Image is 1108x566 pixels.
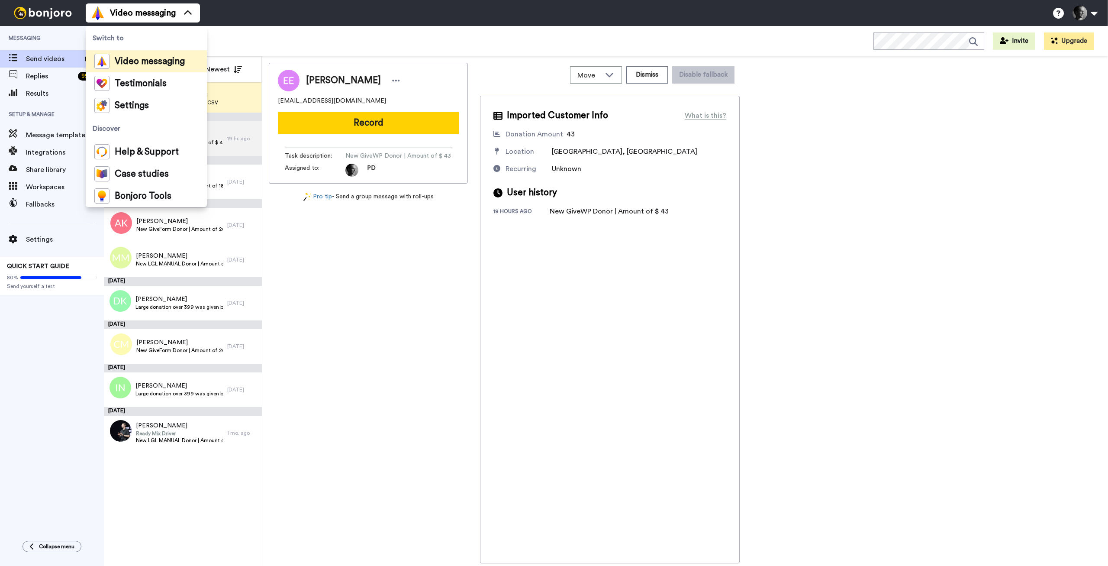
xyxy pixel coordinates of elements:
[135,390,223,397] span: Large donation over 399 was given by user as once-off
[227,430,258,437] div: 1 mo. ago
[136,437,223,444] span: New LGL MANUAL Donor | Amount of $ 4000
[285,152,345,160] span: Task description :
[39,543,74,550] span: Collapse menu
[577,70,601,81] span: Move
[993,32,1035,50] button: Invite
[626,66,668,84] button: Dismiss
[136,226,223,233] span: New GiveForm Donor | Amount of 26.26
[94,54,110,69] img: vm-color.svg
[86,185,207,207] a: Bonjoro Tools
[110,212,132,234] img: ak.png
[86,163,207,185] a: Case studies
[94,76,110,91] img: tm-color.svg
[672,66,734,84] button: Disable fallback
[1044,32,1094,50] button: Upgrade
[115,170,169,178] span: Case studies
[110,7,176,19] span: Video messaging
[26,147,104,158] span: Integrations
[86,50,207,72] a: Video messaging
[86,94,207,116] a: Settings
[26,88,104,99] span: Results
[507,186,557,199] span: User history
[23,541,81,552] button: Collapse menu
[135,304,223,310] span: Large donation over 399 was given by user as once-off
[104,407,262,416] div: [DATE]
[10,7,75,19] img: bj-logo-header-white.svg
[86,116,207,141] span: Discover
[7,274,18,281] span: 80%
[269,192,468,201] div: - Send a group message with roll-ups
[227,343,258,350] div: [DATE]
[135,295,223,304] span: [PERSON_NAME]
[552,165,581,172] span: Unknown
[94,98,110,113] img: settings-colored.svg
[91,6,105,20] img: vm-color.svg
[94,166,110,181] img: case-study-colored.svg
[85,55,95,63] div: 8
[227,256,258,263] div: [DATE]
[345,164,358,177] img: ed7c1b74-f0e6-4eb5-9b2b-33c6e4e5986f-1561164401.jpg
[86,26,207,50] span: Switch to
[115,79,167,88] span: Testimonials
[78,72,95,81] div: 99 +
[507,109,608,122] span: Imported Customer Info
[136,338,223,347] span: [PERSON_NAME]
[685,110,726,121] div: What is this?
[115,57,185,66] span: Video messaging
[26,54,81,64] span: Send videos
[506,164,536,174] div: Recurring
[278,97,386,105] span: [EMAIL_ADDRESS][DOMAIN_NAME]
[345,152,451,160] span: New GiveWP Donor | Amount of $ 43
[227,386,258,393] div: [DATE]
[552,148,697,155] span: [GEOGRAPHIC_DATA], [GEOGRAPHIC_DATA]
[26,234,104,245] span: Settings
[104,364,262,372] div: [DATE]
[135,382,223,390] span: [PERSON_NAME]
[227,178,258,185] div: [DATE]
[136,421,223,430] span: [PERSON_NAME]
[303,192,311,201] img: magic-wand.svg
[285,164,345,177] span: Assigned to:
[110,333,132,355] img: cm.png
[26,71,74,81] span: Replies
[94,144,110,159] img: help-and-support-colored.svg
[136,347,223,354] span: New GiveForm Donor | Amount of 26.26
[567,131,575,138] span: 43
[110,377,131,398] img: in.png
[306,74,381,87] span: [PERSON_NAME]
[136,260,223,267] span: New LGL MANUAL Donor | Amount of $ 50
[136,430,223,437] span: Ready Mix Driver
[227,300,258,307] div: [DATE]
[227,135,258,142] div: 19 hr. ago
[199,61,248,78] button: Newest
[136,217,223,226] span: [PERSON_NAME]
[506,146,534,157] div: Location
[278,112,459,134] button: Record
[115,192,171,201] span: Bonjoro Tools
[104,320,262,329] div: [DATE]
[26,130,104,140] span: Message template
[227,222,258,229] div: [DATE]
[493,208,550,217] div: 19 hours ago
[86,141,207,163] a: Help & Support
[367,164,376,177] span: PD
[94,188,110,204] img: bj-tools-colored.svg
[110,420,132,442] img: 865a3e7a-b3cf-4a14-b8e6-b3d76035b422.jpg
[26,182,104,192] span: Workspaces
[303,192,332,201] a: Pro tip
[26,165,104,175] span: Share library
[26,199,104,210] span: Fallbacks
[278,70,300,91] img: Image of Emily Ekama
[550,206,669,217] div: New GiveWP Donor | Amount of $ 43
[7,263,69,269] span: QUICK START GUIDE
[104,277,262,286] div: [DATE]
[115,148,179,156] span: Help & Support
[115,101,149,110] span: Settings
[136,252,223,260] span: [PERSON_NAME]
[110,247,132,268] img: mm.png
[110,290,131,312] img: dk.png
[506,129,563,139] div: Donation Amount
[7,283,97,290] span: Send yourself a test
[86,72,207,94] a: Testimonials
